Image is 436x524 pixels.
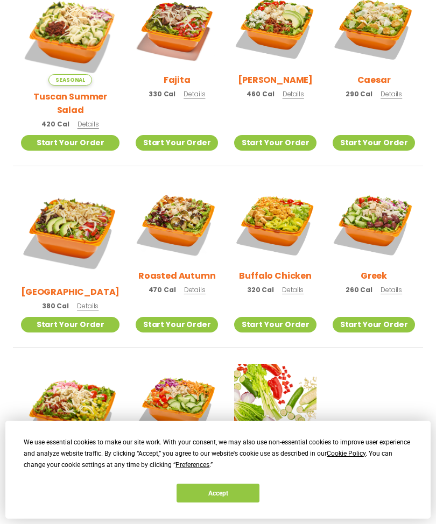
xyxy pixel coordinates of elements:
span: 420 Cal [41,119,69,129]
span: Details [184,89,205,98]
span: 470 Cal [149,285,176,295]
div: Cookie Consent Prompt [5,421,431,519]
span: Details [184,285,206,294]
a: Start Your Order [333,317,415,332]
span: 330 Cal [149,89,175,99]
h2: [PERSON_NAME] [238,73,313,87]
h2: Roasted Autumn [138,269,216,282]
span: 260 Cal [346,285,372,295]
span: Details [381,89,402,98]
img: Product photo for Buffalo Chicken Salad [234,182,317,265]
img: Product photo for Build Your Own [234,364,317,447]
span: 460 Cal [247,89,274,99]
span: Details [78,119,99,129]
a: Start Your Order [21,317,119,332]
a: Start Your Order [234,317,317,332]
img: Product photo for Roasted Autumn Salad [136,182,218,265]
a: Start Your Order [234,135,317,151]
button: Accept [177,484,259,502]
h2: Fajita [164,73,191,87]
h2: [GEOGRAPHIC_DATA] [21,285,119,299]
a: Start Your Order [136,317,218,332]
h2: Buffalo Chicken [239,269,312,282]
div: We use essential cookies to make our site work. With your consent, we may also use non-essential ... [24,437,412,471]
span: 380 Cal [42,301,69,311]
span: 320 Cal [247,285,274,295]
a: Start Your Order [136,135,218,151]
h2: Caesar [357,73,391,87]
img: Product photo for Jalapeño Ranch Salad [21,364,119,463]
span: Details [77,301,99,310]
span: 290 Cal [346,89,372,99]
img: Product photo for BBQ Ranch Salad [21,182,119,281]
img: Product photo for Greek Salad [333,182,415,265]
span: Details [381,285,402,294]
img: Product photo for Thai Salad [136,364,218,447]
span: Details [282,285,304,294]
h2: Greek [361,269,387,282]
span: Cookie Policy [327,450,365,457]
span: Details [283,89,304,98]
h2: Tuscan Summer Salad [21,90,119,117]
a: Start Your Order [21,135,119,151]
a: Start Your Order [333,135,415,151]
span: Seasonal [48,74,92,86]
span: Preferences [175,461,209,469]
